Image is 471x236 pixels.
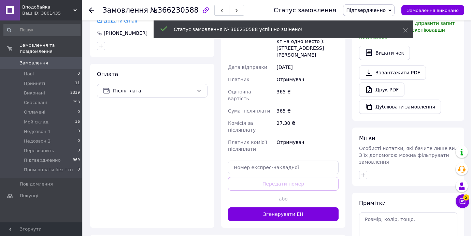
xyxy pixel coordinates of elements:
[77,71,80,77] span: 0
[228,161,339,174] input: Номер експрес-накладної
[77,167,80,173] span: 0
[24,109,45,115] span: Оплачені
[275,136,340,155] div: Отримувач
[77,148,80,154] span: 0
[275,105,340,117] div: 365 ₴
[20,42,82,55] span: Замовлення та повідомлення
[103,30,148,36] div: [PHONE_NUMBER]
[24,71,34,77] span: Нові
[24,129,51,135] span: Недозвон 1
[275,73,340,86] div: Отримувач
[20,60,48,66] span: Замовлення
[359,83,404,97] a: Друк PDF
[275,86,340,105] div: 365 ₴
[24,157,61,163] span: Підтвердженно
[174,26,386,33] div: Статус замовлення № 366230588 успішно змінено!
[359,135,375,141] span: Мітки
[228,77,249,82] span: Платник
[407,8,459,13] span: Замовлення виконано
[75,80,80,87] span: 11
[228,64,267,70] span: Дата відправки
[456,194,469,208] button: Чат з покупцем2
[89,7,94,14] div: Повернутися назад
[24,80,45,87] span: Прийняті
[96,17,138,24] div: Додати email
[228,120,256,133] span: Комісія за післяплату
[20,193,38,199] span: Покупці
[73,157,80,163] span: 969
[24,90,45,96] span: Виконані
[113,87,194,94] span: Післяплата
[463,194,469,201] span: 2
[73,100,80,106] span: 753
[102,6,148,14] span: Замовлення
[275,61,340,73] div: [DATE]
[75,119,80,125] span: 36
[24,119,48,125] span: Мой склад
[275,28,340,61] div: Кременчуг, №9 (до 30 кг на одно место ): [STREET_ADDRESS][PERSON_NAME]
[24,100,47,106] span: Скасовані
[359,200,386,206] span: Примітки
[359,65,426,80] a: Завантажити PDF
[24,138,51,144] span: Недозвон 2
[3,24,81,36] input: Пошук
[346,8,386,13] span: Підтвердженно
[20,181,53,187] span: Повідомлення
[22,4,73,10] span: Вподобайка
[401,5,464,15] button: Замовлення виконано
[228,108,270,114] span: Сума післяплати
[275,117,340,136] div: 27.30 ₴
[70,90,80,96] span: 2339
[274,7,337,14] div: Статус замовлення
[97,71,118,77] span: Оплата
[278,195,289,202] span: або
[228,89,251,101] span: Оціночна вартість
[77,138,80,144] span: 0
[22,10,82,16] div: Ваш ID: 3801435
[77,109,80,115] span: 0
[24,148,54,154] span: Перезвонить
[24,167,73,173] span: Пром оплати без ттн
[359,100,441,114] button: Дублювати замовлення
[228,207,339,221] button: Згенерувати ЕН
[150,6,199,14] span: №366230588
[77,129,80,135] span: 0
[359,46,410,60] button: Видати чек
[103,17,138,24] div: Додати email
[228,139,267,152] span: Платник комісії післяплати
[359,146,456,165] span: Особисті нотатки, які бачите лише ви. З їх допомогою можна фільтрувати замовлення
